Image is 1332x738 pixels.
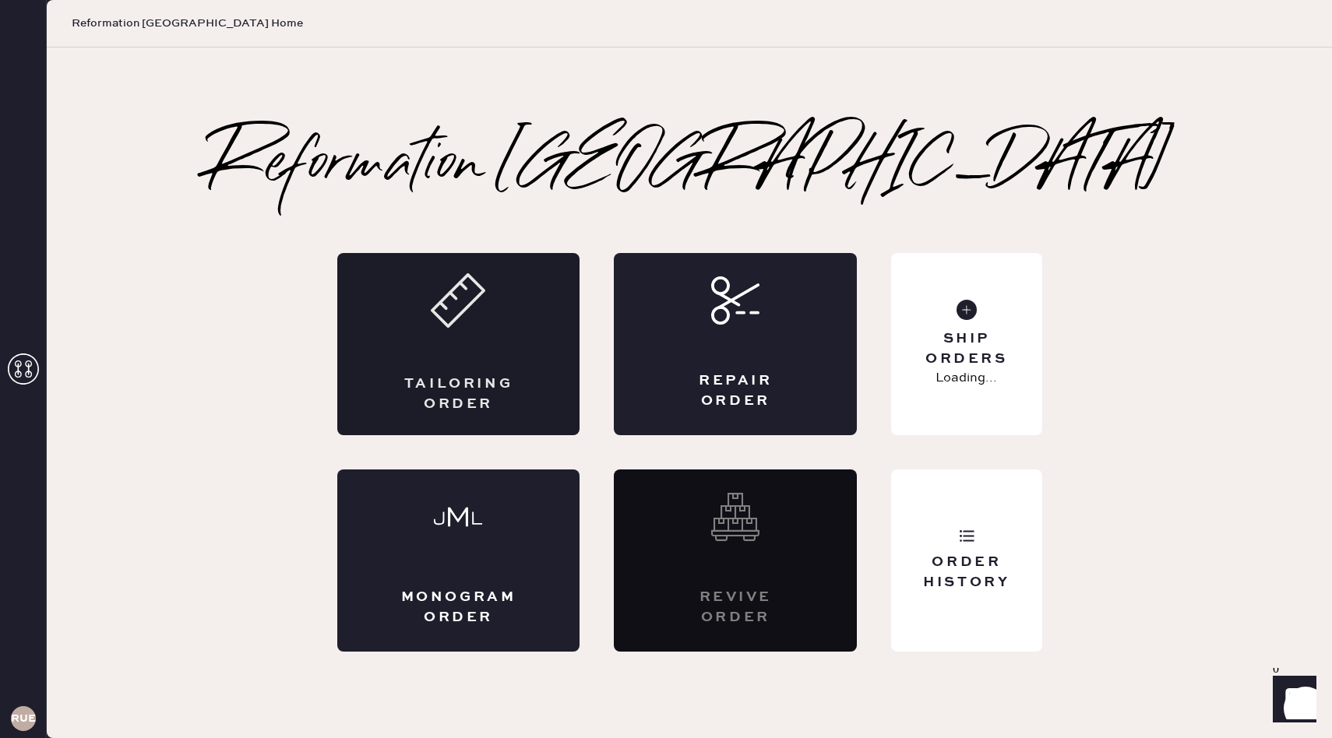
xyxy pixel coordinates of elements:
div: Repair Order [676,371,795,410]
p: Loading... [936,369,997,388]
div: Revive order [676,588,795,627]
div: Interested? Contact us at care@hemster.co [614,469,857,652]
div: Ship Orders [904,329,1029,368]
iframe: Front Chat [1258,668,1325,735]
h3: RUESA [11,713,36,724]
div: Tailoring Order [400,374,518,413]
h2: Reformation [GEOGRAPHIC_DATA] [208,135,1172,197]
span: Reformation [GEOGRAPHIC_DATA] Home [72,16,303,31]
div: Monogram Order [400,588,518,627]
div: Order History [904,553,1029,592]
